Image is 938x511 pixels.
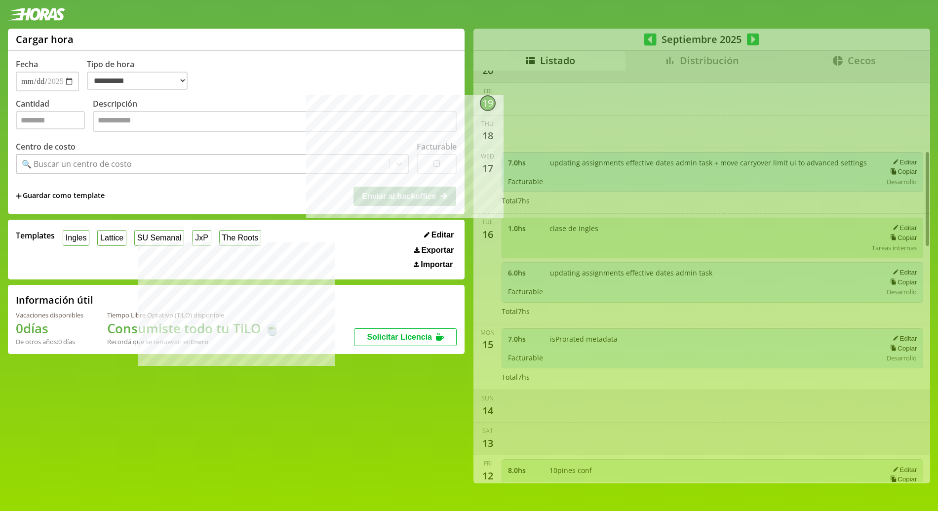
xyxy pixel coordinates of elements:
[63,230,89,245] button: Ingles
[191,337,208,346] b: Enero
[16,319,83,337] h1: 0 días
[97,230,126,245] button: Lattice
[417,141,457,152] label: Facturable
[87,72,188,90] select: Tipo de hora
[192,230,211,245] button: JxP
[8,8,65,21] img: logotipo
[22,158,132,169] div: 🔍 Buscar un centro de costo
[421,246,454,255] span: Exportar
[16,191,105,201] span: +Guardar como template
[16,293,93,307] h2: Información útil
[16,33,74,46] h1: Cargar hora
[367,333,432,341] span: Solicitar Licencia
[16,311,83,319] div: Vacaciones disponibles
[87,59,195,91] label: Tipo de hora
[107,311,280,319] div: Tiempo Libre Optativo (TiLO) disponible
[16,191,22,201] span: +
[16,111,85,129] input: Cantidad
[107,337,280,346] div: Recordá que se renuevan en
[421,260,453,269] span: Importar
[411,245,457,255] button: Exportar
[134,230,184,245] button: SU Semanal
[93,98,457,134] label: Descripción
[16,98,93,134] label: Cantidad
[16,230,55,241] span: Templates
[16,141,76,152] label: Centro de costo
[107,319,280,337] h1: Consumiste todo tu TiLO 🍵
[16,59,38,70] label: Fecha
[421,230,457,240] button: Editar
[219,230,261,245] button: The Roots
[354,328,457,346] button: Solicitar Licencia
[93,111,457,132] textarea: Descripción
[431,231,454,239] span: Editar
[16,337,83,346] div: De otros años: 0 días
